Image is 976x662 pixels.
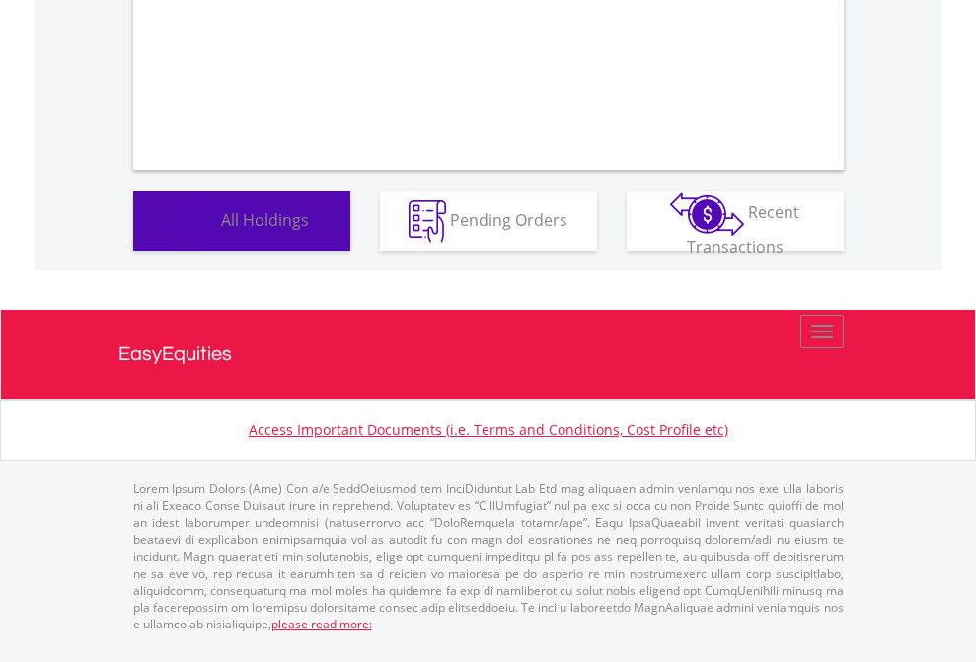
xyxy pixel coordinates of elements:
[133,191,350,251] button: All Holdings
[380,191,597,251] button: Pending Orders
[221,208,309,230] span: All Holdings
[670,192,744,236] img: transactions-zar-wht.png
[271,616,372,632] a: please read more:
[450,208,567,230] span: Pending Orders
[249,420,728,439] a: Access Important Documents (i.e. Terms and Conditions, Cost Profile etc)
[409,200,446,243] img: pending_instructions-wht.png
[627,191,844,251] button: Recent Transactions
[175,200,217,243] img: holdings-wht.png
[118,310,859,399] a: EasyEquities
[133,480,844,632] p: Lorem Ipsum Dolors (Ame) Con a/e SeddOeiusmod tem InciDiduntut Lab Etd mag aliquaen admin veniamq...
